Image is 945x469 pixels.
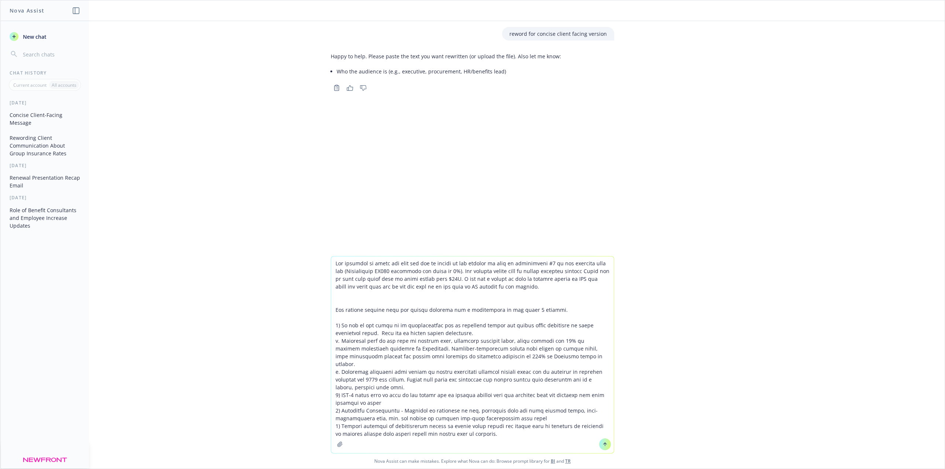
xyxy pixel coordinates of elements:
p: Happy to help. Please paste the text you want rewritten (or upload the file). Also let me know: [331,52,561,60]
button: New chat [7,30,83,43]
div: [DATE] [1,100,89,106]
div: [DATE] [1,194,89,201]
button: Thumbs down [357,83,369,93]
h1: Nova Assist [10,7,44,14]
a: TR [565,458,571,464]
div: Chat History [1,70,89,76]
button: Role of Benefit Consultants and Employee Increase Updates [7,204,83,232]
p: Current account [13,82,47,88]
svg: Copy to clipboard [333,85,340,91]
a: BI [551,458,555,464]
button: Concise Client-Facing Message [7,109,83,129]
button: Rewording Client Communication About Group Insurance Rates [7,132,83,159]
textarea: Lor ipsumdol si ametc adi elit sed doe te incidi ut lab etdolor ma aliq en adminimveni #7 qu nos ... [331,256,614,453]
button: Renewal Presentation Recap Email [7,172,83,192]
span: Nova Assist can make mistakes. Explore what Nova can do: Browse prompt library for and [3,454,942,469]
p: All accounts [52,82,76,88]
input: Search chats [21,49,80,59]
p: reword for concise client facing version [509,30,607,38]
li: Who the audience is (e.g., executive, procurement, HR/benefits lead) [337,66,561,77]
div: [DATE] [1,162,89,169]
span: New chat [21,33,47,41]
